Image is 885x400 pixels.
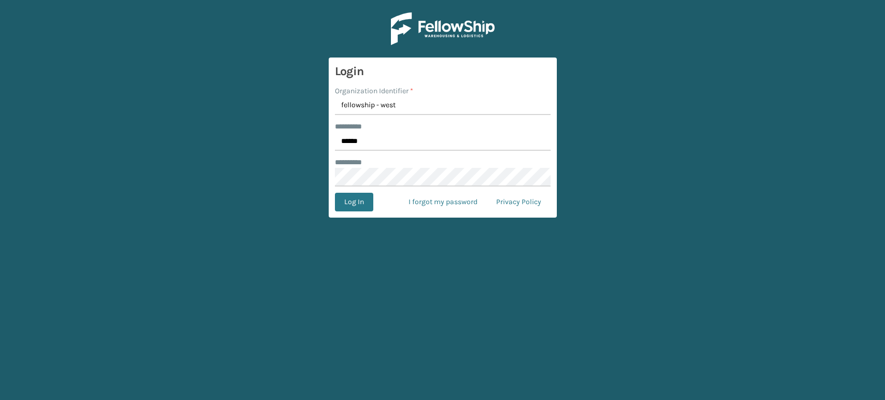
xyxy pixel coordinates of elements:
label: Organization Identifier [335,85,413,96]
h3: Login [335,64,551,79]
a: Privacy Policy [487,193,551,211]
a: I forgot my password [399,193,487,211]
button: Log In [335,193,373,211]
img: Logo [391,12,495,45]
